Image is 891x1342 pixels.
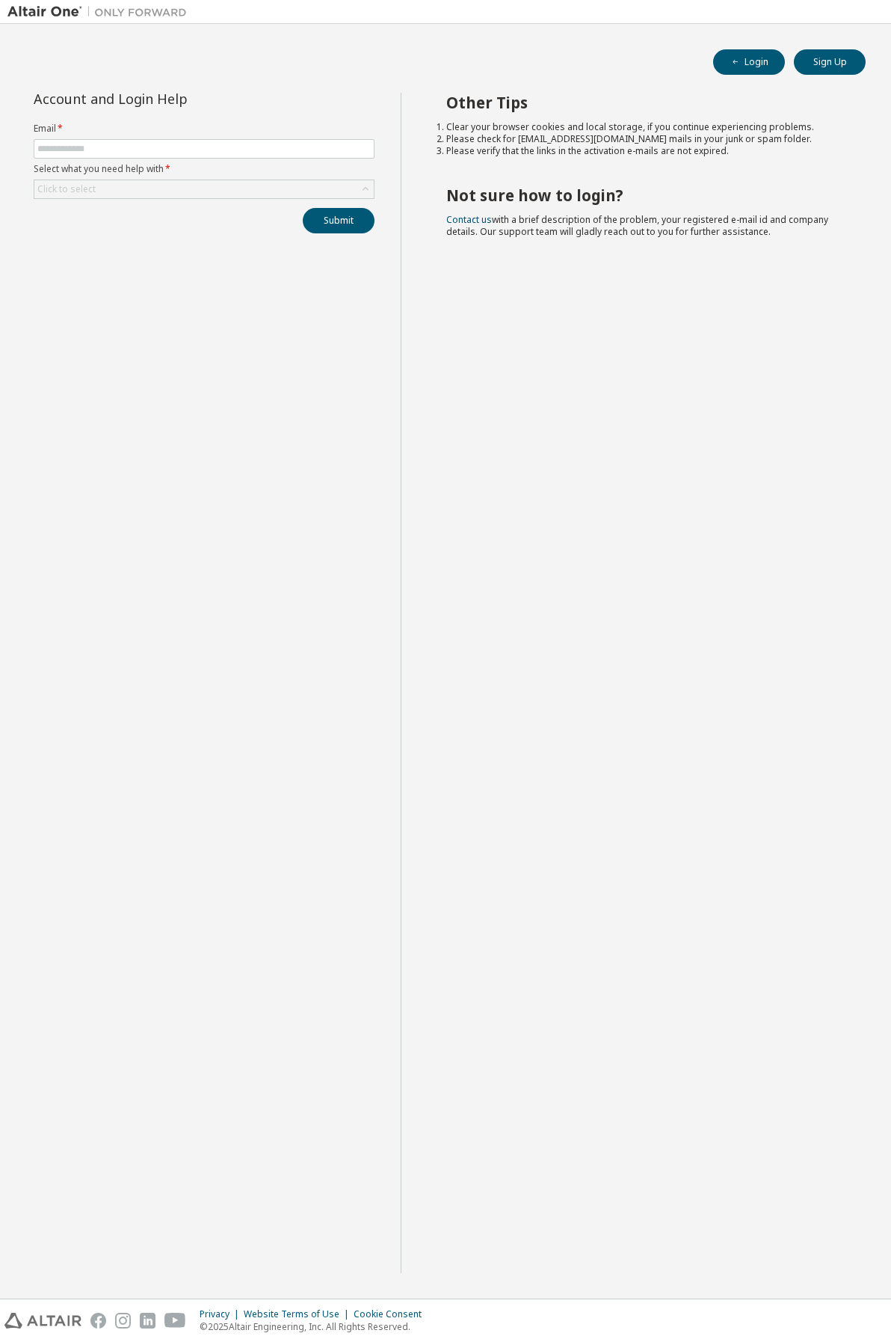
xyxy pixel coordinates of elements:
[446,213,492,226] a: Contact us
[303,208,374,233] button: Submit
[354,1308,431,1320] div: Cookie Consent
[34,123,374,135] label: Email
[34,180,374,198] div: Click to select
[446,145,839,157] li: Please verify that the links in the activation e-mails are not expired.
[446,93,839,112] h2: Other Tips
[34,163,374,175] label: Select what you need help with
[90,1313,106,1329] img: facebook.svg
[7,4,194,19] img: Altair One
[37,183,96,195] div: Click to select
[794,49,866,75] button: Sign Up
[446,133,839,145] li: Please check for [EMAIL_ADDRESS][DOMAIN_NAME] mails in your junk or spam folder.
[4,1313,81,1329] img: altair_logo.svg
[244,1308,354,1320] div: Website Terms of Use
[140,1313,155,1329] img: linkedin.svg
[200,1320,431,1333] p: © 2025 Altair Engineering, Inc. All Rights Reserved.
[164,1313,186,1329] img: youtube.svg
[115,1313,131,1329] img: instagram.svg
[200,1308,244,1320] div: Privacy
[446,121,839,133] li: Clear your browser cookies and local storage, if you continue experiencing problems.
[446,213,828,238] span: with a brief description of the problem, your registered e-mail id and company details. Our suppo...
[713,49,785,75] button: Login
[34,93,306,105] div: Account and Login Help
[446,186,839,205] h2: Not sure how to login?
